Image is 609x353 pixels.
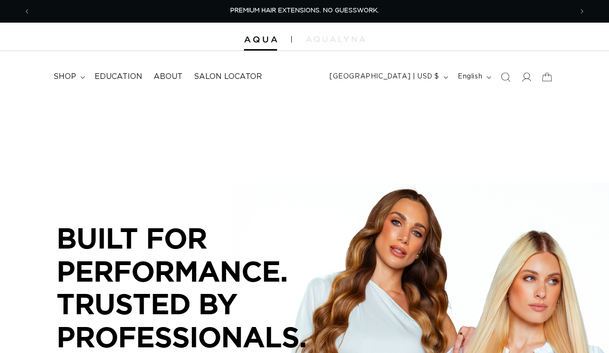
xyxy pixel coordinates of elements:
[89,66,148,87] a: Education
[458,72,482,82] span: English
[17,2,37,20] button: Previous announcement
[48,66,89,87] summary: shop
[572,2,592,20] button: Next announcement
[230,8,379,14] span: PREMIUM HAIR EXTENSIONS. NO GUESSWORK.
[495,67,516,87] summary: Search
[244,36,277,43] img: Aqua Hair Extensions
[306,36,365,42] img: aqualyna.com
[154,72,183,82] span: About
[188,66,268,87] a: Salon Locator
[452,68,495,86] button: English
[194,72,262,82] span: Salon Locator
[330,72,439,82] span: [GEOGRAPHIC_DATA] | USD $
[57,222,340,353] p: BUILT FOR PERFORMANCE. TRUSTED BY PROFESSIONALS.
[148,66,188,87] a: About
[95,72,142,82] span: Education
[324,68,452,86] button: [GEOGRAPHIC_DATA] | USD $
[53,72,76,82] span: shop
